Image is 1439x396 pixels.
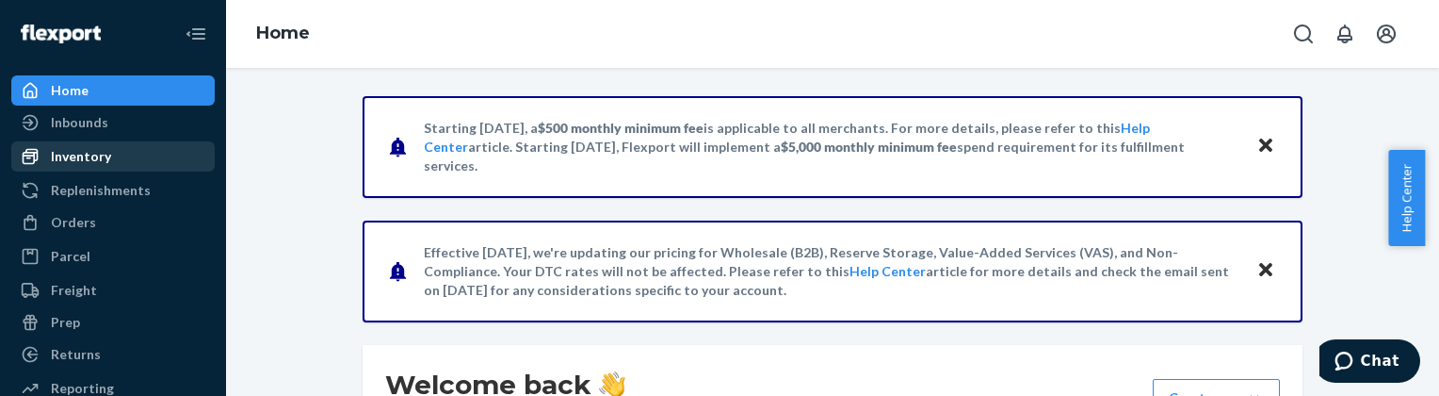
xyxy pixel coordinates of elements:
a: Help Center [849,263,926,279]
div: Freight [51,281,97,300]
div: Inbounds [51,113,108,132]
div: Returns [51,345,101,364]
button: Help Center [1388,150,1425,246]
div: Replenishments [51,181,151,200]
p: Starting [DATE], a is applicable to all merchants. For more details, please refer to this article... [424,119,1238,175]
button: Open Search Box [1285,15,1322,53]
a: Orders [11,207,215,238]
a: Freight [11,275,215,305]
a: Inbounds [11,107,215,138]
span: $500 monthly minimum fee [538,120,703,136]
span: $5,000 monthly minimum fee [781,139,957,155]
button: Open notifications [1326,15,1364,53]
a: Home [256,23,310,43]
button: Open account menu [1367,15,1405,53]
button: Close Navigation [177,15,215,53]
a: Parcel [11,241,215,272]
ol: breadcrumbs [241,7,325,61]
div: Orders [51,213,96,232]
a: Returns [11,339,215,370]
p: Effective [DATE], we're updating our pricing for Wholesale (B2B), Reserve Storage, Value-Added Se... [424,243,1238,300]
div: Home [51,81,89,100]
iframe: Opens a widget where you can chat to one of our agents [1319,339,1420,387]
a: Prep [11,307,215,338]
a: Inventory [11,141,215,172]
button: Close [1253,133,1278,160]
a: Replenishments [11,175,215,206]
img: Flexport logo [21,25,101,43]
div: Parcel [51,247,90,266]
div: Inventory [51,147,111,166]
div: Prep [51,313,80,332]
button: Close [1253,257,1278,285]
a: Home [11,75,215,106]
